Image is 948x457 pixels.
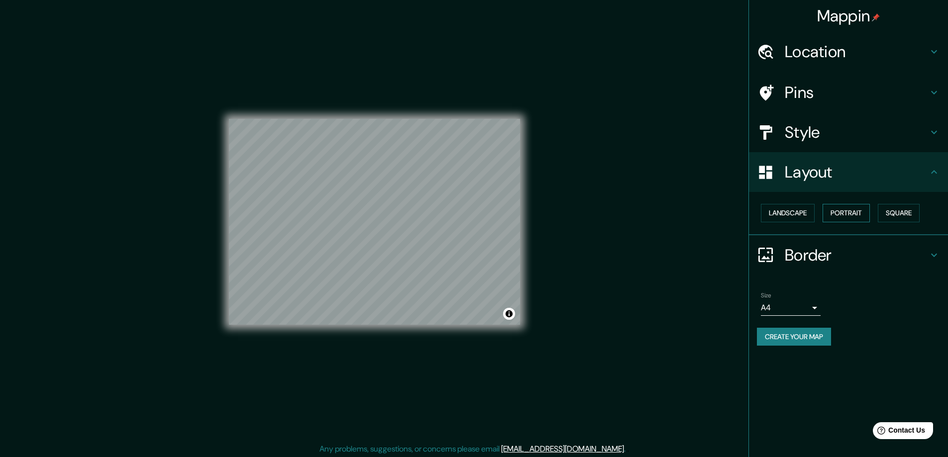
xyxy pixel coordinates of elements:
div: Layout [749,152,948,192]
img: pin-icon.png [872,13,880,21]
label: Size [761,291,771,299]
a: [EMAIL_ADDRESS][DOMAIN_NAME] [501,444,624,454]
button: Toggle attribution [503,308,515,320]
button: Portrait [823,204,870,222]
h4: Mappin [817,6,880,26]
h4: Border [785,245,928,265]
div: Border [749,235,948,275]
h4: Location [785,42,928,62]
h4: Style [785,122,928,142]
button: Create your map [757,328,831,346]
div: Location [749,32,948,72]
p: Any problems, suggestions, or concerns please email . [319,443,626,455]
div: A4 [761,300,821,316]
iframe: Help widget launcher [859,418,937,446]
button: Landscape [761,204,815,222]
h4: Layout [785,162,928,182]
div: . [626,443,627,455]
div: . [627,443,629,455]
div: Pins [749,73,948,112]
h4: Pins [785,83,928,102]
canvas: Map [229,119,520,325]
button: Square [878,204,920,222]
div: Style [749,112,948,152]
